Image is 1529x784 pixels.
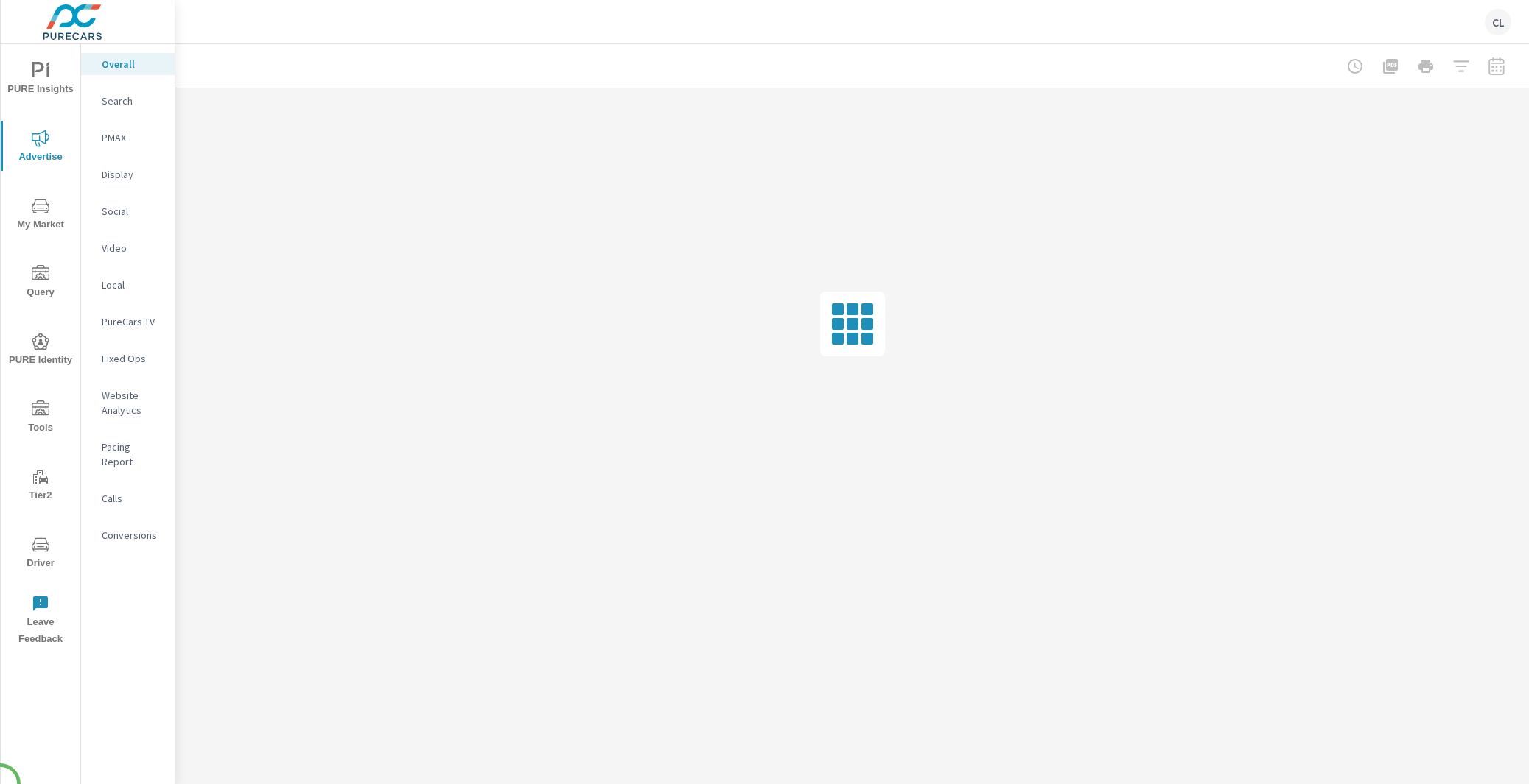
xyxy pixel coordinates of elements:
[5,468,76,504] span: Tier2
[81,90,175,112] div: Search
[5,130,76,166] span: Advertise
[102,491,163,506] p: Calls
[5,265,76,301] span: Query
[81,487,175,509] div: Calls
[81,436,175,473] div: Pacing Report
[5,62,76,98] span: PURE Insights
[102,57,163,71] p: Overall
[102,388,163,417] p: Website Analytics
[81,200,175,222] div: Social
[81,311,175,333] div: PureCars TV
[102,278,163,292] p: Local
[102,439,163,469] p: Pacing Report
[5,400,76,437] span: Tools
[102,241,163,255] p: Video
[1485,9,1511,35] div: CL
[81,384,175,421] div: Website Analytics
[81,274,175,296] div: Local
[81,237,175,259] div: Video
[1,44,80,654] div: nav menu
[81,524,175,546] div: Conversions
[81,127,175,149] div: PMAX
[102,314,163,329] p: PureCars TV
[102,528,163,543] p: Conversions
[81,347,175,370] div: Fixed Ops
[5,333,76,369] span: PURE Identity
[81,53,175,75] div: Overall
[5,595,76,648] span: Leave Feedback
[102,130,163,145] p: PMAX
[102,167,163,182] p: Display
[5,197,76,233] span: My Market
[102,351,163,366] p: Fixed Ops
[102,204,163,219] p: Social
[5,536,76,572] span: Driver
[102,93,163,108] p: Search
[81,163,175,186] div: Display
